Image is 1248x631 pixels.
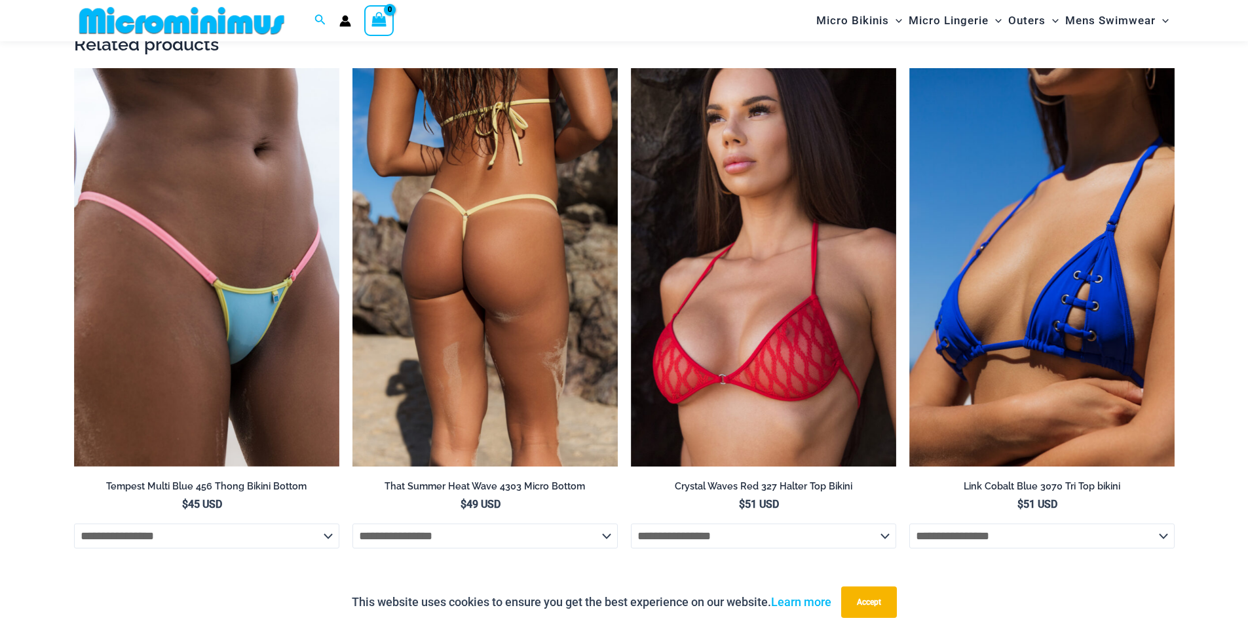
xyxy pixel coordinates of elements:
[1156,4,1169,37] span: Menu Toggle
[74,480,339,493] h2: Tempest Multi Blue 456 Thong Bikini Bottom
[352,68,618,467] a: That Summer Heat Wave Micro Bottom 01That Summer Heat Wave Micro Bottom 02That Summer Heat Wave M...
[909,480,1175,493] h2: Link Cobalt Blue 3070 Tri Top bikini
[909,68,1175,467] a: Link Cobalt Blue 3070 Top 01Link Cobalt Blue 3070 Top 4955 Bottom 03Link Cobalt Blue 3070 Top 495...
[1008,4,1046,37] span: Outers
[352,480,618,493] h2: That Summer Heat Wave 4303 Micro Bottom
[841,586,897,618] button: Accept
[352,480,618,497] a: That Summer Heat Wave 4303 Micro Bottom
[352,68,618,467] img: That Summer Heat Wave Micro Bottom 02
[461,498,501,510] bdi: 49 USD
[909,480,1175,497] a: Link Cobalt Blue 3070 Tri Top bikini
[461,498,466,510] span: $
[631,480,896,497] a: Crystal Waves Red 327 Halter Top Bikini
[1017,498,1023,510] span: $
[74,68,339,467] img: Tempest Multi Blue 456 Bottom 01
[339,15,351,27] a: Account icon link
[813,4,905,37] a: Micro BikinisMenu ToggleMenu Toggle
[182,498,222,510] bdi: 45 USD
[364,5,394,35] a: View Shopping Cart, empty
[74,480,339,497] a: Tempest Multi Blue 456 Thong Bikini Bottom
[889,4,902,37] span: Menu Toggle
[631,68,896,467] img: Crystal Waves 327 Halter Top 01
[74,68,339,467] a: Tempest Multi Blue 456 Bottom 01Tempest Multi Blue 312 Top 456 Bottom 07Tempest Multi Blue 312 To...
[1065,4,1156,37] span: Mens Swimwear
[1005,4,1062,37] a: OutersMenu ToggleMenu Toggle
[1046,4,1059,37] span: Menu Toggle
[909,4,989,37] span: Micro Lingerie
[905,4,1005,37] a: Micro LingerieMenu ToggleMenu Toggle
[74,6,290,35] img: MM SHOP LOGO FLAT
[811,2,1175,39] nav: Site Navigation
[314,12,326,29] a: Search icon link
[739,498,745,510] span: $
[816,4,889,37] span: Micro Bikinis
[74,33,1175,56] h2: Related products
[1062,4,1172,37] a: Mens SwimwearMenu ToggleMenu Toggle
[771,595,831,609] a: Learn more
[909,68,1175,467] img: Link Cobalt Blue 3070 Top 01
[989,4,1002,37] span: Menu Toggle
[1017,498,1057,510] bdi: 51 USD
[352,592,831,612] p: This website uses cookies to ensure you get the best experience on our website.
[182,498,188,510] span: $
[739,498,779,510] bdi: 51 USD
[631,68,896,467] a: Crystal Waves 327 Halter Top 01Crystal Waves 327 Halter Top 4149 Thong 01Crystal Waves 327 Halter...
[631,480,896,493] h2: Crystal Waves Red 327 Halter Top Bikini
